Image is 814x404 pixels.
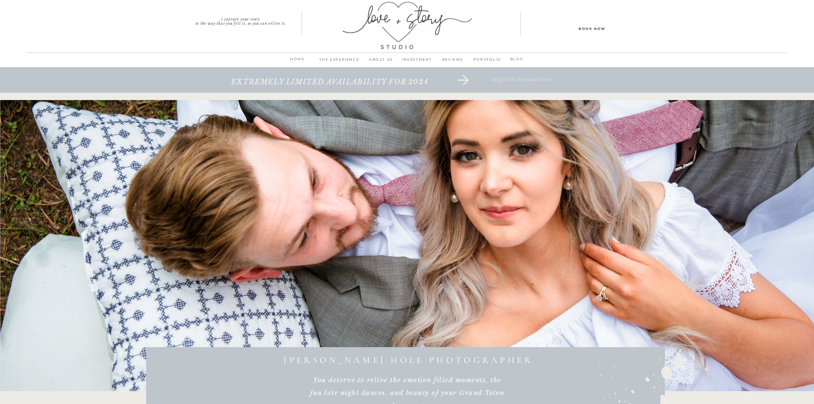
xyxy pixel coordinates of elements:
[505,56,528,64] a: BLOG
[286,56,309,68] a: home
[144,355,673,365] h1: [PERSON_NAME] hole photographer
[446,78,597,95] a: request information
[399,56,435,68] a: INVESTMENT
[315,56,364,68] a: THE EXPERIENCE
[364,56,399,68] a: ABOUT us
[554,25,631,31] a: Book Now
[471,56,504,68] a: PORTFOLIO
[179,17,302,23] a: I capture your storyin the way that you felt it, so you can relive it.
[203,78,457,95] a: extremely limited availability for 2024
[435,56,471,68] a: REVIEWS
[179,17,302,23] p: I capture your story in the way that you felt it, so you can relive it.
